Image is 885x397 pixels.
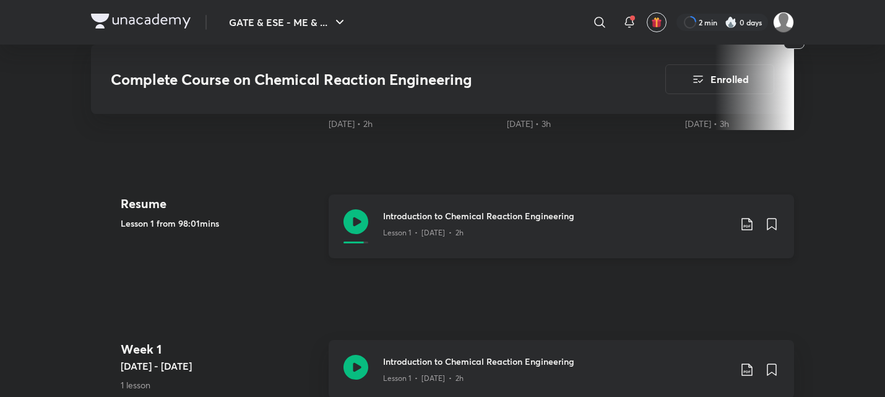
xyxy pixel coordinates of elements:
[121,340,319,359] h4: Week 1
[725,16,737,28] img: streak
[329,118,497,130] div: 13th Apr • 2h
[121,194,319,213] h4: Resume
[647,12,667,32] button: avatar
[383,373,464,384] p: Lesson 1 • [DATE] • 2h
[507,118,675,130] div: 14th Apr • 3h
[383,209,730,222] h3: Introduction to Chemical Reaction Engineering
[111,71,595,89] h3: Complete Course on Chemical Reaction Engineering
[685,118,853,130] div: 19th Apr • 3h
[383,227,464,238] p: Lesson 1 • [DATE] • 2h
[651,17,662,28] img: avatar
[773,12,794,33] img: Manasi Raut
[121,378,319,391] p: 1 lesson
[121,359,319,373] h5: [DATE] - [DATE]
[329,194,794,273] a: Introduction to Chemical Reaction EngineeringLesson 1 • [DATE] • 2h
[383,355,730,368] h3: Introduction to Chemical Reaction Engineering
[91,14,191,32] a: Company Logo
[121,217,319,230] h5: Lesson 1 from 98:01mins
[665,64,774,94] button: Enrolled
[91,14,191,28] img: Company Logo
[222,10,355,35] button: GATE & ESE - ME & ...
